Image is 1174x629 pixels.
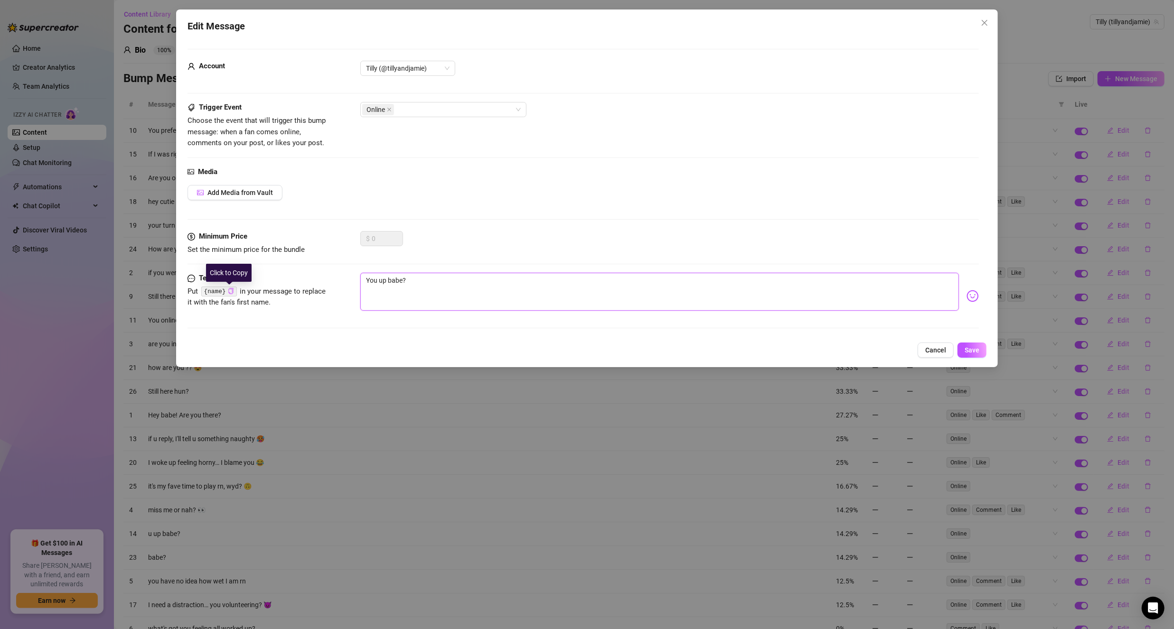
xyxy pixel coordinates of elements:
[366,61,450,75] span: Tilly (@tillyandjamie)
[198,167,217,176] strong: Media
[188,166,194,178] span: picture
[967,290,979,302] img: svg%3e
[965,346,979,354] span: Save
[188,245,305,254] span: Set the minimum price for the bundle
[188,19,245,34] span: Edit Message
[199,274,213,282] strong: Text
[201,287,237,296] code: {name}
[188,61,195,72] span: user
[197,189,204,196] span: picture
[188,231,195,242] span: dollar
[1142,597,1165,620] div: Open Intercom Messenger
[199,103,242,111] strong: Trigger Event
[366,104,385,115] span: Online
[977,19,992,27] span: Close
[188,287,326,307] span: Put in your message to replace it with the fan's first name.
[199,232,247,240] strong: Minimum Price
[188,102,195,113] span: tags
[977,15,992,30] button: Close
[199,62,225,70] strong: Account
[188,116,326,147] span: Choose the event that will trigger this bump message: when a fan comes online, comments on your p...
[362,104,394,115] span: Online
[207,189,273,196] span: Add Media from Vault
[958,342,986,358] button: Save
[387,107,392,112] span: close
[188,273,195,284] span: message
[228,288,234,295] button: Click to Copy
[206,264,252,282] div: Click to Copy
[360,273,959,311] textarea: You up babe?
[918,342,954,358] button: Cancel
[981,19,988,27] span: close
[925,346,946,354] span: Cancel
[228,288,234,294] span: copy
[188,185,282,200] button: Add Media from Vault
